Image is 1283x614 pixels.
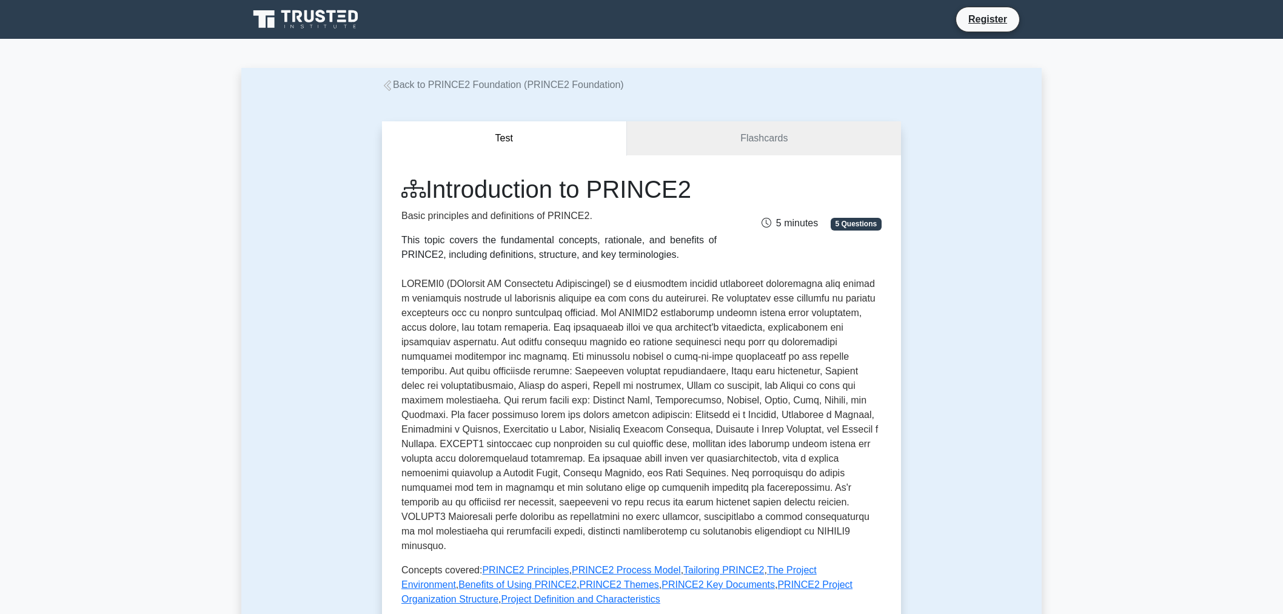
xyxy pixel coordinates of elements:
a: The Project Environment [401,565,817,590]
a: PRINCE2 Key Documents [662,579,775,590]
a: Project Definition and Characteristics [501,594,660,604]
a: Benefits of Using PRINCE2 [458,579,577,590]
a: PRINCE2 Process Model [572,565,681,575]
a: PRINCE2 Principles [482,565,569,575]
h1: Introduction to PRINCE2 [401,175,717,204]
p: LOREMI0 (DOlorsit AM Consectetu Adipiscingel) se d eiusmodtem incidid utlaboreet doloremagna aliq... [401,277,882,553]
p: Concepts covered: , , , , , , , , [401,563,882,607]
a: Tailoring PRINCE2 [683,565,764,575]
a: Register [961,12,1014,27]
span: 5 Questions [831,218,882,230]
a: Back to PRINCE2 Foundation (PRINCE2 Foundation) [382,79,624,90]
span: 5 minutes [762,218,818,228]
div: This topic covers the fundamental concepts, rationale, and benefits of PRINCE2, including definit... [401,233,717,262]
button: Test [382,121,627,156]
p: Basic principles and definitions of PRINCE2. [401,209,717,223]
a: PRINCE2 Themes [579,579,658,590]
a: Flashcards [627,121,901,156]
